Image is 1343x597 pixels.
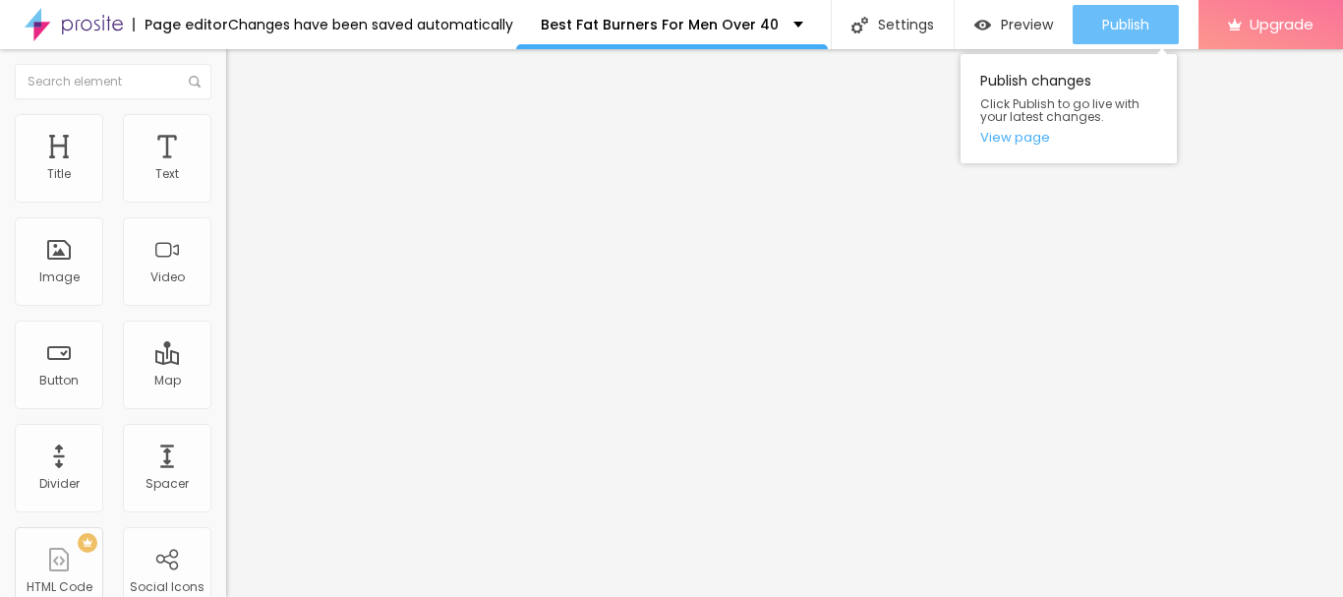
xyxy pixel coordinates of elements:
[955,5,1073,44] button: Preview
[1001,17,1053,32] span: Preview
[39,477,80,491] div: Divider
[47,167,71,181] div: Title
[1073,5,1179,44] button: Publish
[226,49,1343,597] iframe: Editor
[39,374,79,388] div: Button
[133,18,228,31] div: Page editor
[27,580,92,594] div: HTML Code
[851,17,868,33] img: Icone
[980,97,1157,123] span: Click Publish to go live with your latest changes.
[155,167,179,181] div: Text
[974,17,991,33] img: view-1.svg
[146,477,189,491] div: Spacer
[1102,17,1149,32] span: Publish
[1250,16,1314,32] span: Upgrade
[228,18,513,31] div: Changes have been saved automatically
[961,54,1177,163] div: Publish changes
[189,76,201,88] img: Icone
[130,580,204,594] div: Social Icons
[150,270,185,284] div: Video
[154,374,181,388] div: Map
[541,18,779,31] p: Best Fat Burners For Men Over 40
[15,64,211,99] input: Search element
[980,131,1157,144] a: View page
[39,270,80,284] div: Image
